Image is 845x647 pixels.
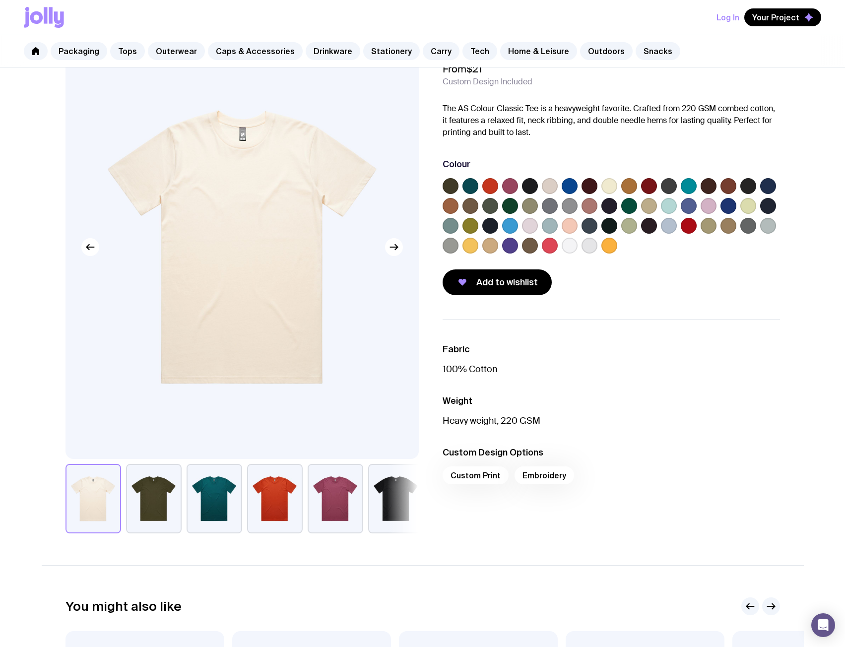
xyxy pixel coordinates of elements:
span: Add to wishlist [476,276,538,288]
p: 100% Cotton [443,363,780,375]
a: Home & Leisure [500,42,577,60]
span: Custom Design Included [443,77,532,87]
p: Heavy weight, 220 GSM [443,415,780,427]
h3: Weight [443,395,780,407]
div: Open Intercom Messenger [811,613,835,637]
a: Tops [110,42,145,60]
button: Your Project [744,8,821,26]
a: Stationery [363,42,420,60]
span: Your Project [752,12,799,22]
a: Outdoors [580,42,633,60]
h2: You might also like [65,599,182,614]
button: Log In [716,8,739,26]
a: Carry [423,42,459,60]
p: The AS Colour Classic Tee is a heavyweight favorite. Crafted from 220 GSM combed cotton, it featu... [443,103,780,138]
a: Packaging [51,42,107,60]
a: Outerwear [148,42,205,60]
button: Add to wishlist [443,269,552,295]
a: Tech [462,42,497,60]
a: Drinkware [306,42,360,60]
a: Snacks [636,42,680,60]
h3: Fabric [443,343,780,355]
span: From [443,63,482,75]
h3: Custom Design Options [443,447,780,458]
h3: Colour [443,158,470,170]
span: $21 [466,63,482,75]
a: Caps & Accessories [208,42,303,60]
